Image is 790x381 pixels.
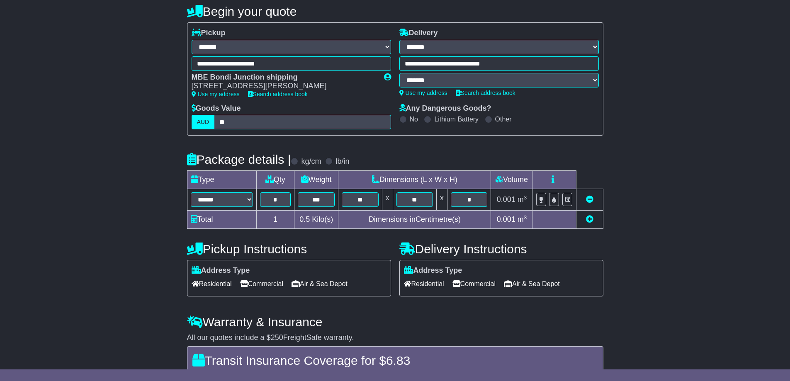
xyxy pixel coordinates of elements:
label: Delivery [399,29,438,38]
a: Use my address [399,90,447,96]
label: AUD [192,115,215,129]
h4: Transit Insurance Coverage for $ [192,354,598,367]
span: Air & Sea Depot [292,277,348,290]
a: Remove this item [586,195,593,204]
label: Lithium Battery [434,115,479,123]
span: m [518,195,527,204]
sup: 3 [524,214,527,221]
a: Search address book [248,91,308,97]
span: Commercial [452,277,496,290]
td: Total [187,211,256,229]
a: Use my address [192,91,240,97]
td: Type [187,171,256,189]
span: Air & Sea Depot [504,277,560,290]
td: x [437,189,447,211]
label: Address Type [192,266,250,275]
div: MBE Bondi Junction shipping [192,73,376,82]
td: Qty [256,171,294,189]
label: Pickup [192,29,226,38]
span: Commercial [240,277,283,290]
h4: Package details | [187,153,291,166]
td: Weight [294,171,338,189]
span: Residential [404,277,444,290]
span: Residential [192,277,232,290]
a: Search address book [456,90,515,96]
span: 0.001 [497,215,515,223]
div: [STREET_ADDRESS][PERSON_NAME] [192,82,376,91]
label: lb/in [335,157,349,166]
span: 0.5 [299,215,310,223]
label: Any Dangerous Goods? [399,104,491,113]
h4: Delivery Instructions [399,242,603,256]
sup: 3 [524,194,527,201]
a: Add new item [586,215,593,223]
span: m [518,215,527,223]
label: Other [495,115,512,123]
div: All our quotes include a $ FreightSafe warranty. [187,333,603,342]
td: Dimensions in Centimetre(s) [338,211,491,229]
h4: Begin your quote [187,5,603,18]
td: 1 [256,211,294,229]
span: 0.001 [497,195,515,204]
td: x [382,189,393,211]
label: kg/cm [301,157,321,166]
label: Goods Value [192,104,241,113]
td: Kilo(s) [294,211,338,229]
td: Volume [491,171,532,189]
span: 250 [271,333,283,342]
td: Dimensions (L x W x H) [338,171,491,189]
span: 6.83 [386,354,410,367]
label: Address Type [404,266,462,275]
label: No [410,115,418,123]
h4: Pickup Instructions [187,242,391,256]
h4: Warranty & Insurance [187,315,603,329]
